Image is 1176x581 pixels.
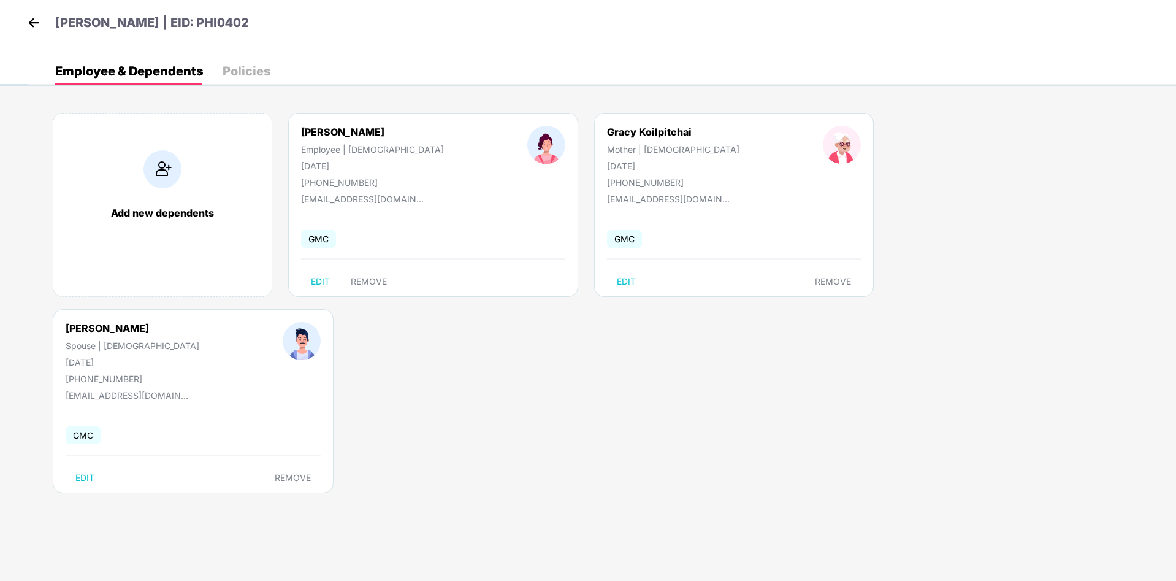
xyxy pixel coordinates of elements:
div: Employee & Dependents [55,65,203,77]
div: [EMAIL_ADDRESS][DOMAIN_NAME] [301,194,424,204]
div: Spouse | [DEMOGRAPHIC_DATA] [66,341,199,351]
span: GMC [66,426,101,444]
div: [PERSON_NAME] [66,322,199,334]
div: [DATE] [607,161,739,171]
img: back [25,13,43,32]
span: REMOVE [275,473,311,483]
div: [PHONE_NUMBER] [607,177,739,188]
div: Gracy Koilpitchai [607,126,739,138]
img: profileImage [823,126,861,164]
img: profileImage [527,126,565,164]
button: REMOVE [341,272,397,291]
span: GMC [301,230,336,248]
img: profileImage [283,322,321,360]
img: addIcon [143,150,181,188]
div: [DATE] [301,161,444,171]
div: Policies [223,65,270,77]
div: [PHONE_NUMBER] [301,177,444,188]
div: [PERSON_NAME] [301,126,444,138]
div: Employee | [DEMOGRAPHIC_DATA] [301,144,444,155]
button: REMOVE [265,468,321,488]
div: [EMAIL_ADDRESS][DOMAIN_NAME] [607,194,730,204]
p: [PERSON_NAME] | EID: PHI0402 [55,13,249,33]
button: EDIT [66,468,104,488]
div: [PHONE_NUMBER] [66,374,199,384]
div: [DATE] [66,357,199,367]
div: Mother | [DEMOGRAPHIC_DATA] [607,144,739,155]
div: [EMAIL_ADDRESS][DOMAIN_NAME] [66,390,188,401]
span: EDIT [75,473,94,483]
button: EDIT [607,272,646,291]
div: Add new dependents [66,207,259,219]
span: REMOVE [815,277,851,287]
button: EDIT [301,272,340,291]
span: EDIT [617,277,636,287]
button: REMOVE [805,272,861,291]
span: GMC [607,230,642,248]
span: REMOVE [351,277,387,287]
span: EDIT [311,277,330,287]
